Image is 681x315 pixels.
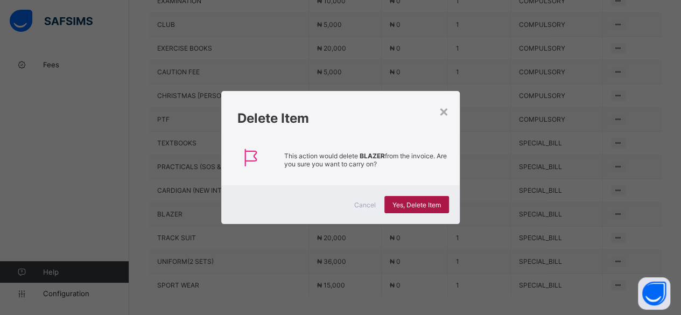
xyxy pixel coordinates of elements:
h1: Delete Item [237,110,444,126]
strong: BLAZER [360,152,385,160]
span: Yes, Delete Item [392,201,441,209]
p: This action would delete from the invoice. Are you sure you want to carry on? [284,152,449,168]
button: Open asap [638,277,670,310]
div: × [439,102,449,120]
span: Cancel [354,201,376,209]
